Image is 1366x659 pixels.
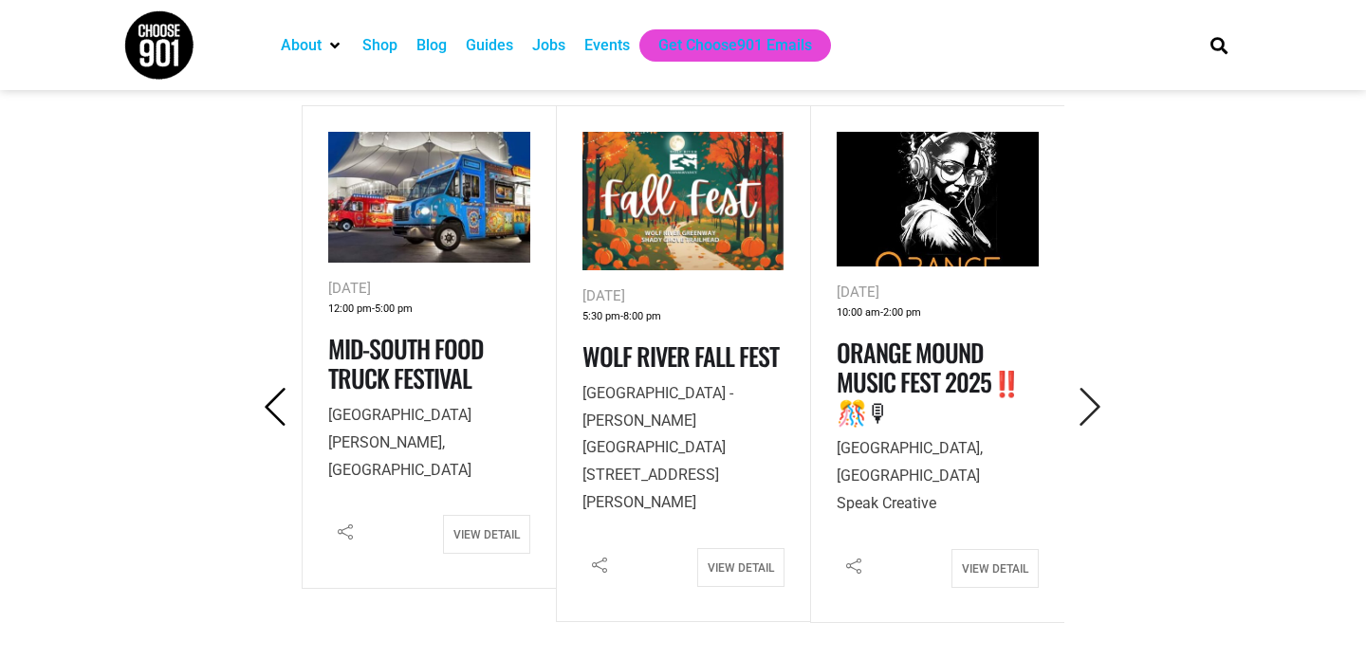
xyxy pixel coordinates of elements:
[584,34,630,57] a: Events
[883,303,921,323] span: 2:00 pm
[271,29,353,62] div: About
[328,300,530,320] div: -
[837,303,880,323] span: 10:00 am
[1064,385,1117,430] button: Next
[837,334,1021,430] a: Orange Mound Music Fest 2025‼️🎊🎙
[837,439,983,485] span: [GEOGRAPHIC_DATA], [GEOGRAPHIC_DATA]
[697,548,785,587] a: View Detail
[328,515,362,549] i: Share
[623,307,661,327] span: 8:00 pm
[281,34,322,57] a: About
[328,132,530,263] img: Two brightly colored food trucks are parked outside a large, tent-like structure at dusk, their s...
[582,307,620,327] span: 5:30 pm
[328,406,471,479] span: [GEOGRAPHIC_DATA][PERSON_NAME], [GEOGRAPHIC_DATA]
[249,385,302,430] button: Previous
[658,34,812,57] a: Get Choose901 Emails
[582,287,625,304] span: [DATE]
[328,280,371,297] span: [DATE]
[256,388,295,427] i: Previous
[837,435,1039,517] p: Speak Creative
[837,284,879,301] span: [DATE]
[837,303,1039,323] div: -
[362,34,397,57] a: Shop
[328,300,372,320] span: 12:00 pm
[271,29,1178,62] nav: Main nav
[532,34,565,57] a: Jobs
[1204,29,1235,61] div: Search
[466,34,513,57] a: Guides
[1071,388,1110,427] i: Next
[328,330,483,396] a: Mid-South Food Truck Festival
[416,34,447,57] a: Blog
[582,384,733,457] span: [GEOGRAPHIC_DATA] - [PERSON_NAME][GEOGRAPHIC_DATA]
[837,549,871,583] i: Share
[375,300,413,320] span: 5:00 pm
[951,549,1039,588] a: View Detail
[582,338,779,375] a: Wolf River Fall Fest
[582,380,785,517] p: [STREET_ADDRESS][PERSON_NAME]
[582,548,617,582] i: Share
[443,515,530,554] a: View Detail
[582,307,785,327] div: -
